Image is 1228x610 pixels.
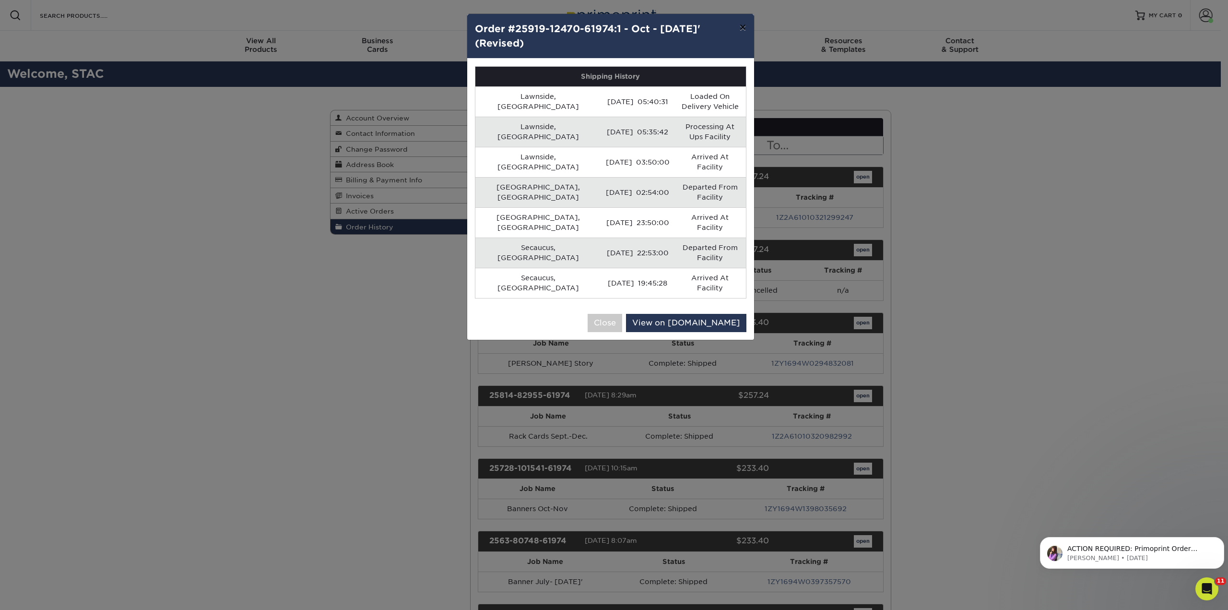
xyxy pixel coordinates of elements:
td: Secaucus, [GEOGRAPHIC_DATA] [475,268,601,298]
td: Secaucus, [GEOGRAPHIC_DATA] [475,238,601,268]
a: View on [DOMAIN_NAME] [626,314,746,332]
h4: Order #25919-12470-61974:1 - Oct - [DATE]' (Revised) [475,22,746,50]
button: × [732,14,754,41]
span: 11 [1215,577,1226,585]
td: [DATE] 23:50:00 [601,207,674,238]
iframe: Intercom notifications message [1036,517,1228,584]
td: [GEOGRAPHIC_DATA], [GEOGRAPHIC_DATA] [475,207,601,238]
td: [DATE] 05:40:31 [601,86,674,117]
td: Processing At Ups Facility [674,117,746,147]
td: Arrived At Facility [674,268,746,298]
td: Departed From Facility [674,238,746,268]
td: [DATE] 19:45:28 [601,268,674,298]
td: Lawnside, [GEOGRAPHIC_DATA] [475,117,601,147]
td: Loaded On Delivery Vehicle [674,86,746,117]
td: Arrived At Facility [674,207,746,238]
td: [GEOGRAPHIC_DATA], [GEOGRAPHIC_DATA] [475,177,601,207]
td: [DATE] 22:53:00 [601,238,674,268]
td: Arrived At Facility [674,147,746,177]
td: Departed From Facility [674,177,746,207]
td: [DATE] 03:50:00 [601,147,674,177]
td: Lawnside, [GEOGRAPHIC_DATA] [475,147,601,177]
td: Lawnside, [GEOGRAPHIC_DATA] [475,86,601,117]
td: [DATE] 02:54:00 [601,177,674,207]
button: Close [588,314,622,332]
th: Shipping History [475,67,746,86]
iframe: Intercom live chat [1195,577,1218,600]
td: [DATE] 05:35:42 [601,117,674,147]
